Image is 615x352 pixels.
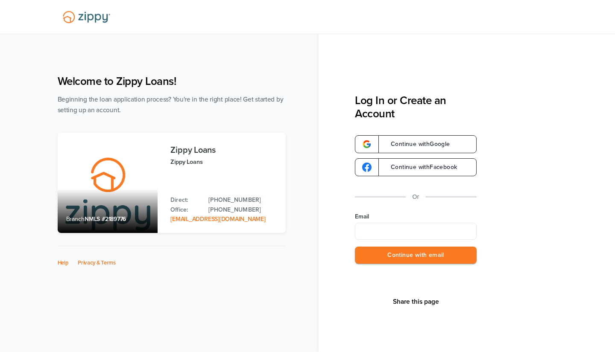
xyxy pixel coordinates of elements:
[58,259,69,266] a: Help
[66,215,85,223] span: Branch
[58,7,115,27] img: Lender Logo
[58,75,286,88] h1: Welcome to Zippy Loans!
[382,164,457,170] span: Continue with Facebook
[355,212,477,221] label: Email
[390,297,442,306] button: Share This Page
[170,215,265,223] a: Email Address: zippyguide@zippymh.com
[78,259,116,266] a: Privacy & Terms
[413,192,419,202] p: Or
[355,94,477,120] h3: Log In or Create an Account
[355,158,477,176] a: google-logoContinue withFacebook
[170,157,277,167] p: Zippy Loans
[362,163,372,172] img: google-logo
[355,247,477,264] button: Continue with email
[208,205,277,215] a: Office Phone: 512-975-2947
[170,195,200,205] p: Direct:
[355,223,477,240] input: Email Address
[170,205,200,215] p: Office:
[85,215,126,223] span: NMLS #2189776
[355,135,477,153] a: google-logoContinue withGoogle
[170,145,277,155] h3: Zippy Loans
[58,96,284,114] span: Beginning the loan application process? You're in the right place! Get started by setting up an a...
[362,140,372,149] img: google-logo
[382,141,450,147] span: Continue with Google
[208,195,277,205] a: Direct Phone: 512-975-2947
